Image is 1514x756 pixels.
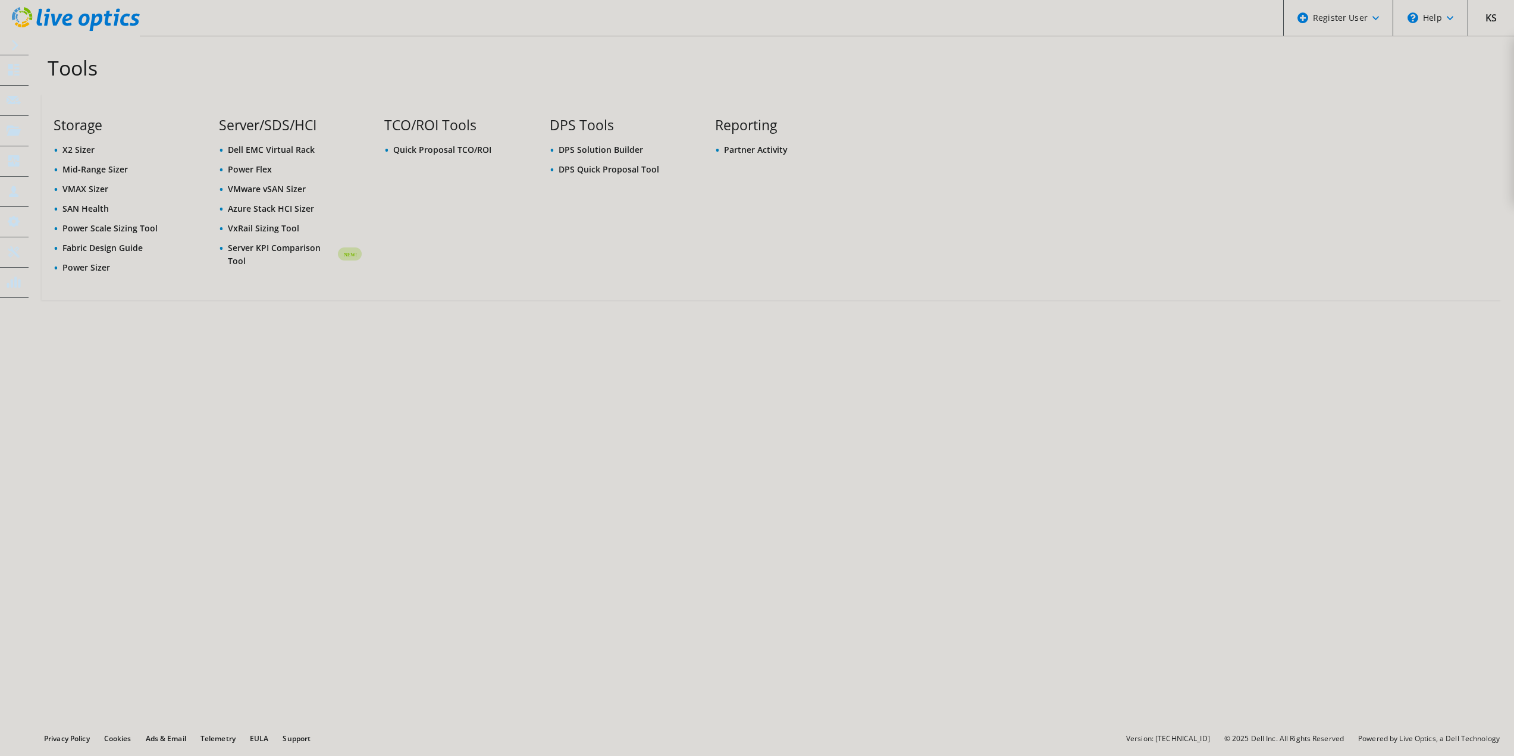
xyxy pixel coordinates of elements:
[62,203,109,214] a: SAN Health
[715,118,858,131] h3: Reporting
[1224,733,1344,744] li: © 2025 Dell Inc. All Rights Reserved
[336,240,362,268] img: new-badge.svg
[559,144,643,155] a: DPS Solution Builder
[146,733,186,744] a: Ads & Email
[219,118,362,131] h3: Server/SDS/HCI
[1126,733,1210,744] li: Version: [TECHNICAL_ID]
[250,733,268,744] a: EULA
[1408,12,1418,23] svg: \n
[228,164,272,175] a: Power Flex
[228,144,315,155] a: Dell EMC Virtual Rack
[44,733,90,744] a: Privacy Policy
[62,242,143,253] a: Fabric Design Guide
[228,222,299,234] a: VxRail Sizing Tool
[724,144,788,155] a: Partner Activity
[62,183,108,195] a: VMAX Sizer
[228,203,314,214] a: Azure Stack HCI Sizer
[62,262,110,273] a: Power Sizer
[550,118,692,131] h3: DPS Tools
[283,733,311,744] a: Support
[62,222,158,234] a: Power Scale Sizing Tool
[1358,733,1500,744] li: Powered by Live Optics, a Dell Technology
[384,118,527,131] h3: TCO/ROI Tools
[228,241,336,268] a: Server KPI Comparison Tool
[228,183,306,195] a: VMware vSAN Sizer
[62,144,95,155] a: X2 Sizer
[104,733,131,744] a: Cookies
[62,164,128,175] a: Mid-Range Sizer
[559,164,659,175] a: DPS Quick Proposal Tool
[393,144,491,155] a: Quick Proposal TCO/ROI
[48,55,851,80] h1: Tools
[54,118,196,131] h3: Storage
[200,733,236,744] a: Telemetry
[1482,8,1501,27] span: KS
